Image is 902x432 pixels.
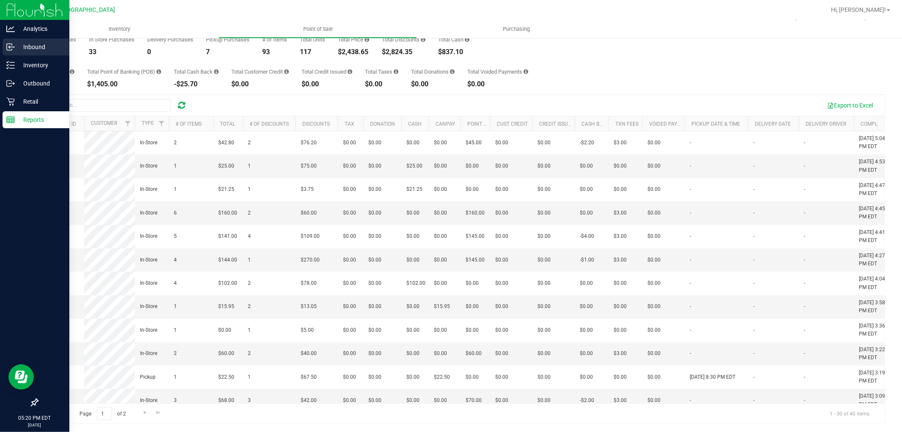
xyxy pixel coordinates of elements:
span: $0.00 [368,162,381,170]
span: $0.00 [647,303,661,311]
a: Pickup Date & Time [691,121,740,127]
i: Sum of all voided payment transaction amounts, excluding tips and transaction fees, for all purch... [524,69,528,74]
div: $0.00 [302,81,352,88]
span: $0.00 [406,326,419,334]
a: Customer [91,120,117,126]
div: Pickup Purchases [206,37,249,42]
a: # of Items [175,121,202,127]
span: $109.00 [301,232,320,240]
span: $25.00 [218,162,234,170]
span: Purchasing [491,25,541,33]
p: Inbound [15,42,66,52]
div: Total Cash Back [174,69,219,74]
span: $0.00 [218,326,231,334]
span: - [690,185,691,193]
span: $21.25 [406,185,422,193]
span: $0.00 [537,349,551,358]
span: $0.00 [343,349,356,358]
div: Total Cash [438,37,469,42]
span: $0.00 [466,279,479,287]
span: - [753,373,754,381]
span: $0.00 [537,139,551,147]
span: $0.00 [647,139,661,147]
a: Purchasing [417,20,615,38]
div: Total Point of Banking (POB) [87,69,161,74]
span: - [753,162,754,170]
div: $837.10 [438,49,469,55]
span: [DATE] 5:04 PM EDT [859,135,891,151]
span: $0.00 [406,256,419,264]
a: Type [142,120,154,126]
span: - [690,256,691,264]
inline-svg: Reports [6,116,15,124]
p: Outbound [15,78,66,88]
span: - [690,139,691,147]
span: $0.00 [368,209,381,217]
span: $0.00 [614,303,627,311]
a: Inventory [20,20,219,38]
span: $67.50 [301,373,317,381]
span: $0.00 [434,232,447,240]
span: In-Store [140,232,157,240]
span: In-Store [140,209,157,217]
span: [DATE] 4:47 PM EDT [859,182,891,198]
span: $76.20 [301,139,317,147]
span: [DATE] 3:09 PM EDT [859,392,891,408]
span: 1 [248,256,251,264]
div: Total Discounts [382,37,425,42]
span: $0.00 [614,162,627,170]
span: [DATE] 3:58 PM EDT [859,299,891,315]
span: In-Store [140,139,157,147]
span: $144.00 [218,256,237,264]
span: $42.80 [218,139,234,147]
a: Delivery Driver [806,121,846,127]
span: $0.00 [466,303,479,311]
a: Go to the next page [139,407,151,418]
span: - [753,232,754,240]
span: $0.00 [495,373,508,381]
span: $0.00 [495,279,508,287]
span: [DATE] 3:36 PM EDT [859,322,891,338]
span: $160.00 [466,209,485,217]
i: Sum of the total taxes for all purchases in the date range. [394,69,398,74]
span: $0.00 [580,373,593,381]
div: Total Units [300,37,325,42]
span: $145.00 [466,232,485,240]
span: 1 [248,326,251,334]
span: $0.00 [614,279,627,287]
span: $0.00 [406,303,419,311]
span: - [753,349,754,358]
span: $0.00 [368,232,381,240]
span: - [804,162,805,170]
a: Filter [121,116,135,131]
span: In-Store [140,349,157,358]
span: $270.00 [301,256,320,264]
a: CanPay [436,121,455,127]
span: - [690,209,691,217]
span: $0.00 [495,326,508,334]
span: $0.00 [614,373,627,381]
div: $0.00 [411,81,455,88]
span: - [753,326,754,334]
a: Discounts [302,121,330,127]
span: $75.00 [301,162,317,170]
span: $0.00 [343,326,356,334]
span: $15.95 [434,303,450,311]
span: $3.00 [614,139,627,147]
span: - [753,303,754,311]
span: - [753,256,754,264]
span: [GEOGRAPHIC_DATA] [58,6,115,14]
span: $0.00 [368,139,381,147]
span: [DATE] 4:41 PM EDT [859,228,891,245]
span: $102.00 [218,279,237,287]
span: $0.00 [406,232,419,240]
span: $0.00 [343,303,356,311]
span: $0.00 [406,349,419,358]
span: $22.50 [434,373,450,381]
iframe: Resource center [8,364,34,390]
span: $0.00 [495,209,508,217]
span: $0.00 [368,279,381,287]
span: $160.00 [218,209,237,217]
span: $60.00 [218,349,234,358]
span: $0.00 [434,185,447,193]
